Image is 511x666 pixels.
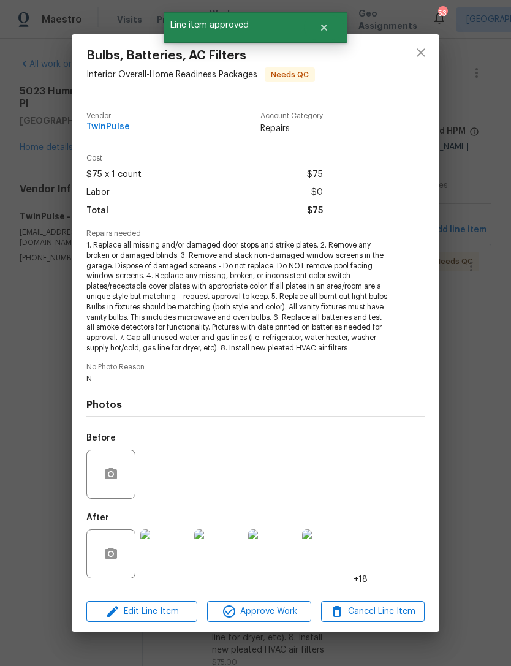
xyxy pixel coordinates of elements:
button: Approve Work [207,601,311,622]
button: close [406,38,436,67]
span: Repairs needed [86,230,425,238]
button: Edit Line Item [86,601,197,622]
span: No Photo Reason [86,363,425,371]
span: $75 [307,202,323,220]
span: $0 [311,184,323,202]
span: TwinPulse [86,123,130,132]
span: N [86,374,391,384]
span: +18 [354,573,368,586]
span: Account Category [260,112,323,120]
span: $75 x 1 count [86,166,142,184]
span: Repairs [260,123,323,135]
span: Vendor [86,112,130,120]
span: Interior Overall - Home Readiness Packages [86,70,257,79]
h5: Before [86,434,116,442]
span: Approve Work [211,604,307,619]
button: Close [304,15,344,40]
span: Edit Line Item [90,604,194,619]
span: Line item approved [164,12,304,38]
span: Needs QC [266,69,314,81]
h4: Photos [86,399,425,411]
span: 1. Replace all missing and/or damaged door stops and strike plates. 2. Remove any broken or damag... [86,240,391,354]
span: Bulbs, Batteries, AC Filters [86,49,315,62]
span: Labor [86,184,110,202]
div: 53 [438,7,447,20]
span: $75 [307,166,323,184]
span: Total [86,202,108,220]
span: Cost [86,154,323,162]
span: Cancel Line Item [325,604,421,619]
h5: After [86,513,109,522]
button: Cancel Line Item [321,601,425,622]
